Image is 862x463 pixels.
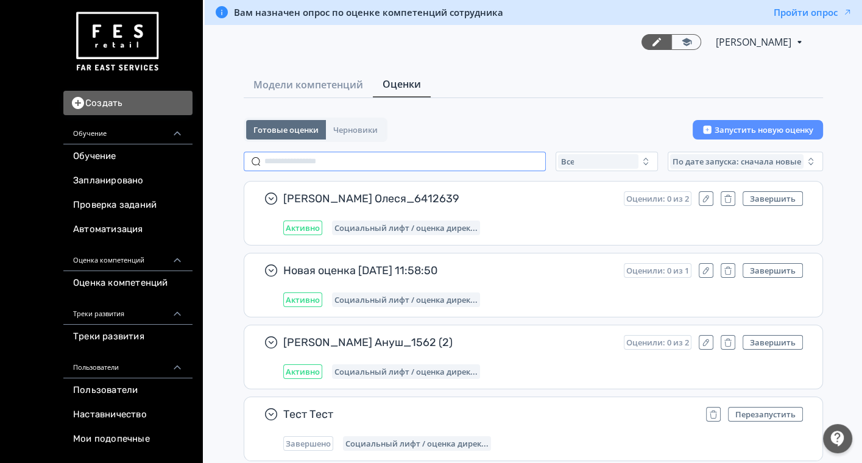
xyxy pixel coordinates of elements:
[286,367,320,376] span: Активно
[63,349,193,378] div: Пользователи
[253,125,319,135] span: Готовые оценки
[743,335,803,350] button: Завершить
[334,295,478,305] span: Социальный лифт / оценка директора магазина
[383,77,421,91] span: Оценки
[63,115,193,144] div: Обучение
[63,242,193,271] div: Оценка компетенций
[743,191,803,206] button: Завершить
[286,223,320,233] span: Активно
[334,367,478,376] span: Социальный лифт / оценка директора магазина
[253,77,363,92] span: Модели компетенций
[774,6,852,18] button: Пройти опрос
[283,407,696,422] span: Тест Тест
[234,6,503,18] span: Вам назначен опрос по оценке компетенций сотрудника
[626,266,689,275] span: Оценили: 0 из 1
[63,325,193,349] a: Треки развития
[345,439,489,448] span: Социальный лифт / оценка директора магазина
[63,144,193,169] a: Обучение
[626,194,689,203] span: Оценили: 0 из 2
[626,338,689,347] span: Оценили: 0 из 2
[693,120,823,140] button: Запустить новую оценку
[334,223,478,233] span: Социальный лифт / оценка директора магазина
[73,7,161,76] img: https://files.teachbase.ru/system/account/57463/logo/medium-936fc5084dd2c598f50a98b9cbe0469a.png
[283,335,614,350] span: [PERSON_NAME] Ануш_1562 (2)
[63,427,193,451] a: Мои подопечные
[671,34,701,50] a: Переключиться в режим ученика
[283,191,614,206] span: [PERSON_NAME] Олеся_6412639
[283,263,614,278] span: Новая оценка [DATE] 11:58:50
[560,157,574,166] span: Все
[668,152,823,171] button: По дате запуска: сначала новые
[743,263,803,278] button: Завершить
[63,217,193,242] a: Автоматизация
[673,157,801,166] span: По дате запуска: сначала новые
[63,193,193,217] a: Проверка заданий
[63,271,193,295] a: Оценка компетенций
[63,378,193,403] a: Пользователи
[326,120,385,140] button: Черновики
[716,35,793,49] span: Светлана Илюхина
[63,169,193,193] a: Запланировано
[286,295,320,305] span: Активно
[556,152,658,171] button: Все
[286,439,331,448] span: Завершено
[63,403,193,427] a: Наставничество
[728,407,803,422] button: Перезапустить
[63,91,193,115] button: Создать
[333,125,378,135] span: Черновики
[246,120,326,140] button: Готовые оценки
[63,295,193,325] div: Треки развития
